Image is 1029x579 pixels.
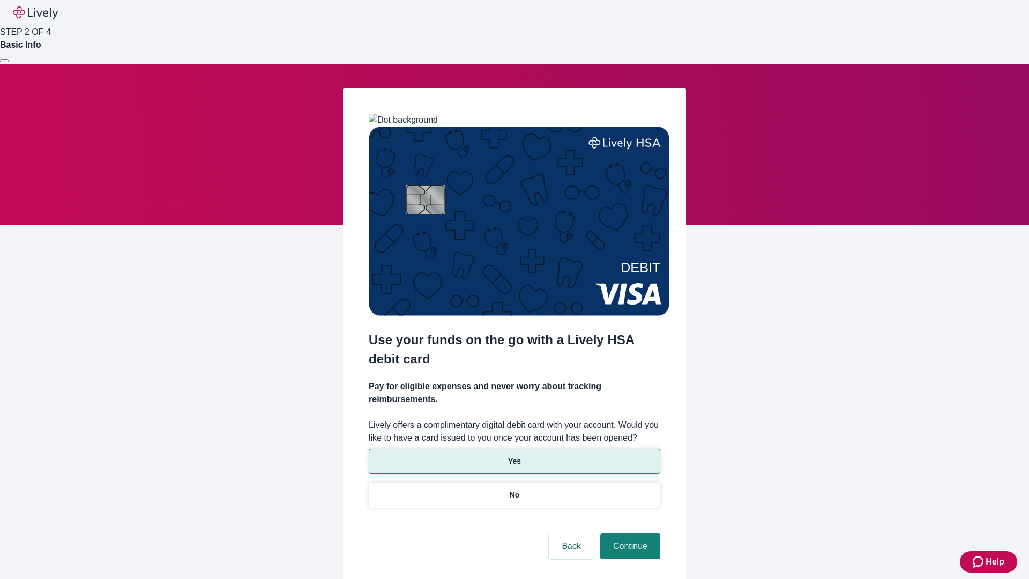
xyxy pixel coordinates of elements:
[986,555,1004,568] span: Help
[369,380,660,406] h4: Pay for eligible expenses and never worry about tracking reimbursements.
[549,533,594,559] button: Back
[369,482,660,508] button: No
[369,419,660,444] label: Lively offers a complimentary digital debit card with your account. Would you like to have a card...
[369,330,660,369] h2: Use your funds on the go with a Lively HSA debit card
[600,533,660,559] button: Continue
[369,114,438,127] img: Dot background
[13,6,58,19] img: Lively
[510,489,520,501] p: No
[369,449,660,474] button: Yes
[508,456,521,467] p: Yes
[973,555,986,568] svg: Zendesk support icon
[960,551,1017,573] button: Zendesk support iconHelp
[369,127,669,316] img: Debit card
